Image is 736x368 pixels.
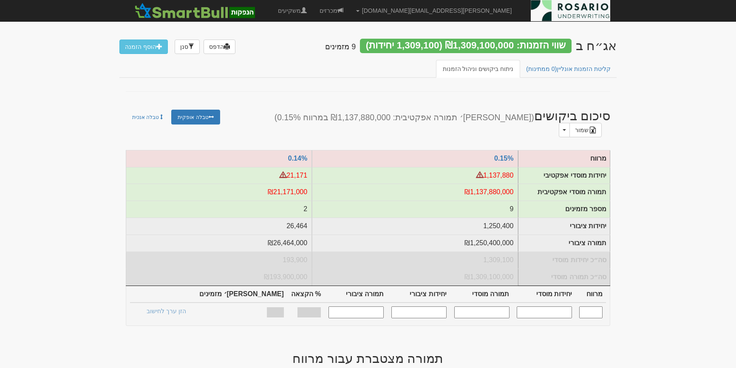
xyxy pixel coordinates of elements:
[450,286,513,303] th: תמורה מוסדי
[287,286,325,303] th: % הקצאה
[175,40,200,54] a: סנן
[126,252,312,269] td: סה״כ יחידות
[312,252,518,269] td: סה״כ יחידות
[126,351,610,365] h2: תמורה מצטברת עבור מרווח
[518,218,610,235] td: יחידות ציבורי
[436,60,521,78] a: ניתוח ביקושים וניהול הזמנות
[312,184,518,201] td: תמורה אפקטיבית
[126,201,312,218] td: מספר מזמינים
[518,269,610,286] td: סה״כ תמורה מוסדי
[126,235,312,252] td: תמורה ציבורי
[589,127,596,133] img: excel-file-black.png
[569,123,602,137] a: שמור
[312,201,518,218] td: מספר מזמינים
[275,113,534,122] small: ([PERSON_NAME]׳ תמורה אפקטיבית: ₪1,137,880,000 במרווח 0.15%)
[325,43,356,51] h4: 9 מזמינים
[518,167,610,184] td: יחידות מוסדי אפקטיבי
[518,252,610,269] td: סה״כ יחידות מוסדי
[360,39,572,53] div: שווי הזמנות: ₪1,309,100,000 (1,309,100 יחידות)
[119,40,168,54] a: הוסף הזמנה
[126,167,312,184] td: יחידות אפקטיבי
[204,40,235,54] a: הדפס
[126,218,312,235] td: יחידות ציבורי
[312,269,518,286] td: סה״כ תמורה
[126,269,312,286] td: סה״כ תמורה
[575,286,606,303] th: מרווח
[195,286,287,303] th: [PERSON_NAME]׳ מזמינים
[171,110,220,125] a: טבלה אופקית
[519,60,617,78] a: קליטת הזמנות אונליין(0 ממתינות)
[132,2,257,19] img: SmartBull Logo
[312,235,518,252] td: תמורה ציבורי
[288,155,307,162] a: 0.14%
[518,235,610,252] td: תמורה ציבורי
[494,155,513,162] a: 0.15%
[126,110,170,125] a: טבלה אנכית
[324,286,387,303] th: תמורה ציבורי
[244,109,617,137] h2: סיכום ביקושים
[526,65,557,72] span: (0 ממתינות)
[387,286,450,303] th: יחידות ציבורי
[518,150,610,167] td: מרווח
[513,286,576,303] th: יחידות מוסדי
[312,167,518,184] td: יחידות אפקטיבי
[126,184,312,201] td: תמורה אפקטיבית
[312,218,518,235] td: יחידות ציבורי
[518,201,610,218] td: מספר מזמינים
[576,39,617,53] div: דניאל פקדונות בע"מ - אג״ח (ב) - הנפקה לציבור
[518,184,610,201] td: תמורה מוסדי אפקטיבית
